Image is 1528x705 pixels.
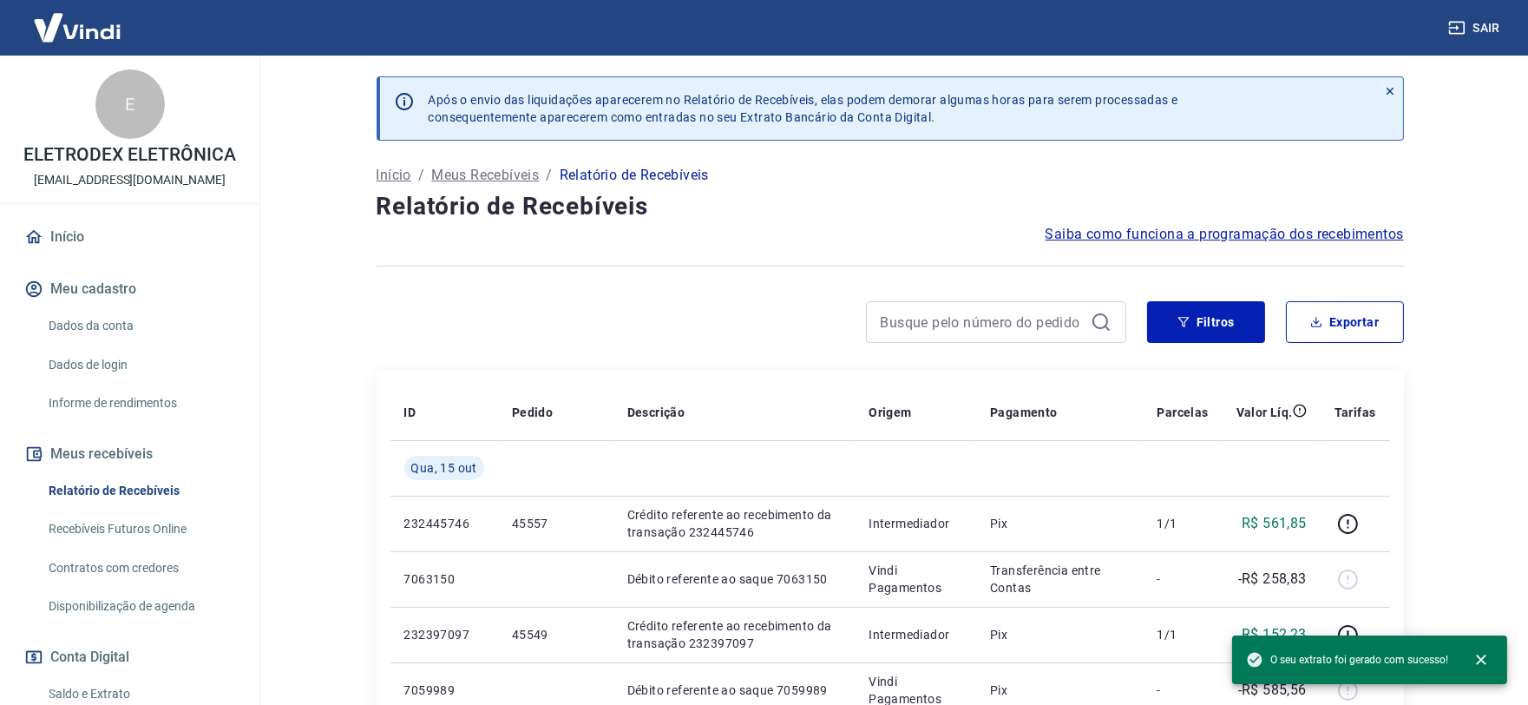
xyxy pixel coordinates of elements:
a: Meus Recebíveis [431,165,539,186]
p: [EMAIL_ADDRESS][DOMAIN_NAME] [34,171,226,189]
a: Informe de rendimentos [42,385,239,421]
p: / [418,165,424,186]
p: R$ 152,23 [1242,624,1307,645]
p: Relatório de Recebíveis [560,165,709,186]
a: Relatório de Recebíveis [42,473,239,509]
a: Início [377,165,411,186]
p: 45549 [512,626,600,643]
p: Parcelas [1157,404,1208,421]
button: Conta Digital [21,638,239,676]
p: Débito referente ao saque 7063150 [627,570,841,588]
p: 7059989 [404,682,484,699]
p: Descrição [627,404,685,421]
img: Vindi [21,1,134,54]
p: Intermediador [869,626,962,643]
p: Pedido [512,404,553,421]
p: Pix [990,682,1129,699]
button: Sair [1445,12,1507,44]
a: Disponibilização de agenda [42,589,239,624]
a: Início [21,218,239,256]
p: / [546,165,552,186]
div: E [95,69,165,139]
input: Busque pelo número do pedido [881,309,1084,335]
p: Após o envio das liquidações aparecerem no Relatório de Recebíveis, elas podem demorar algumas ho... [429,91,1178,126]
button: Exportar [1286,301,1404,343]
p: R$ 561,85 [1242,513,1307,534]
p: 45557 [512,515,600,532]
a: Dados da conta [42,308,239,344]
p: 232445746 [404,515,484,532]
p: Vindi Pagamentos [869,562,962,596]
p: Crédito referente ao recebimento da transação 232397097 [627,617,841,652]
p: Tarifas [1335,404,1376,421]
p: Origem [869,404,911,421]
a: Contratos com credores [42,550,239,586]
p: Crédito referente ao recebimento da transação 232445746 [627,506,841,541]
span: Qua, 15 out [411,459,477,477]
p: Débito referente ao saque 7059989 [627,682,841,699]
p: Pix [990,626,1129,643]
p: Transferência entre Contas [990,562,1129,596]
a: Saiba como funciona a programação dos recebimentos [1046,224,1404,245]
p: Pagamento [990,404,1058,421]
p: ELETRODEX ELETRÔNICA [23,146,235,164]
p: -R$ 585,56 [1238,680,1307,701]
p: Valor Líq. [1236,404,1293,421]
a: Dados de login [42,347,239,383]
button: Meus recebíveis [21,435,239,473]
p: Pix [990,515,1129,532]
button: Meu cadastro [21,270,239,308]
a: Recebíveis Futuros Online [42,511,239,547]
p: 7063150 [404,570,484,588]
p: - [1157,570,1208,588]
p: 1/1 [1157,626,1208,643]
p: 1/1 [1157,515,1208,532]
h4: Relatório de Recebíveis [377,189,1404,224]
p: -R$ 258,83 [1238,569,1307,590]
p: Intermediador [869,515,962,532]
button: Filtros [1147,301,1265,343]
p: ID [404,404,416,421]
p: - [1157,682,1208,699]
span: O seu extrato foi gerado com sucesso! [1246,651,1448,669]
p: 232397097 [404,626,484,643]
